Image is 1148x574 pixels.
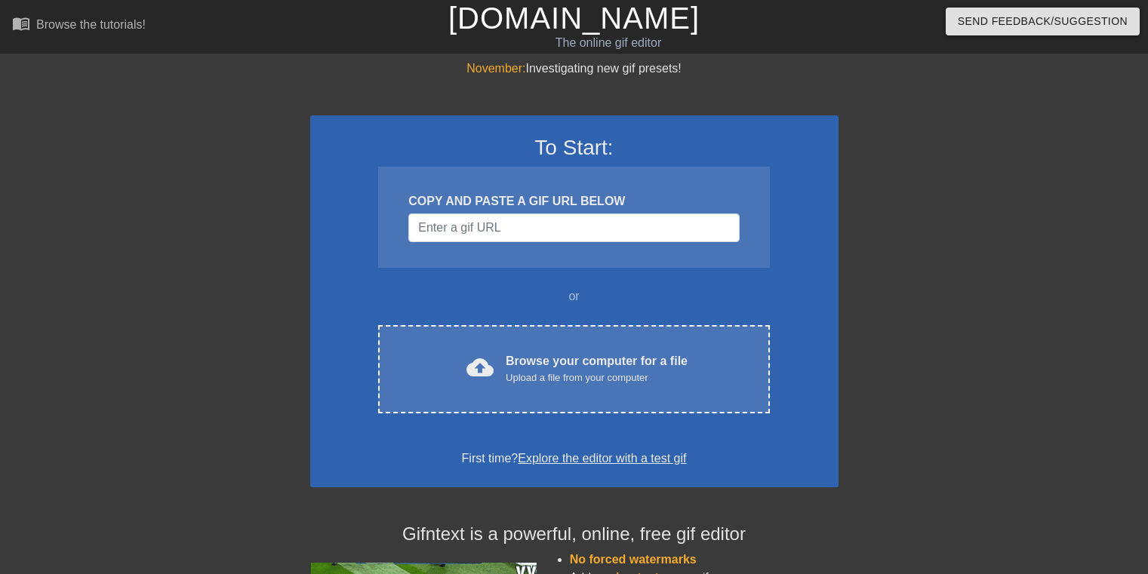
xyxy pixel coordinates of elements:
[466,354,494,381] span: cloud_upload
[330,135,819,161] h3: To Start:
[390,34,826,52] div: The online gif editor
[408,213,739,242] input: Username
[349,287,799,305] div: or
[310,60,839,78] div: Investigating new gif presets!
[466,62,525,75] span: November:
[12,14,146,38] a: Browse the tutorials!
[330,450,819,468] div: First time?
[448,2,700,35] a: [DOMAIN_NAME]
[506,370,688,385] div: Upload a file from your computer
[570,553,697,566] span: No forced watermarks
[518,452,686,465] a: Explore the editor with a test gif
[946,8,1140,35] button: Send Feedback/Suggestion
[408,192,739,210] div: COPY AND PASTE A GIF URL BELOW
[310,523,839,545] h4: Gifntext is a powerful, online, free gif editor
[36,18,146,31] div: Browse the tutorials!
[506,352,688,385] div: Browse your computer for a file
[958,12,1128,31] span: Send Feedback/Suggestion
[12,14,30,32] span: menu_book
